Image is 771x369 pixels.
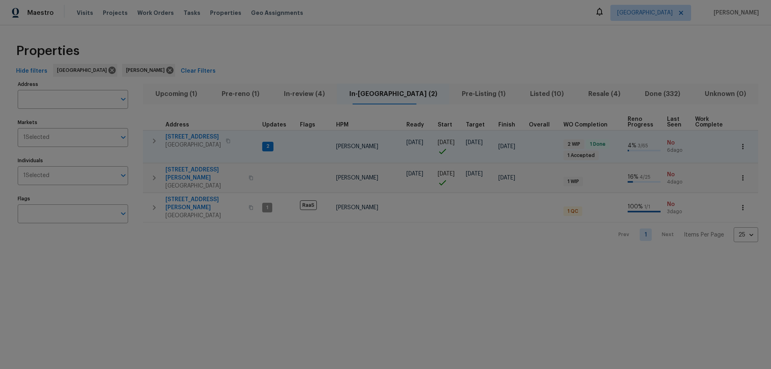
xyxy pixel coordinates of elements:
span: Visits [77,9,93,17]
span: Projects [103,9,128,17]
span: [GEOGRAPHIC_DATA] [165,141,221,149]
span: [GEOGRAPHIC_DATA] [165,182,244,190]
span: Address [165,122,189,128]
span: Done (332) [637,88,687,100]
span: [PERSON_NAME] [710,9,759,17]
span: 1 WIP [564,178,582,185]
nav: Pagination Navigation [611,227,758,242]
span: [PERSON_NAME] [336,205,378,210]
span: 1 QC [564,208,581,215]
span: No [667,139,689,147]
label: Individuals [18,158,128,163]
span: Pre-Listing (1) [454,88,513,100]
span: Unknown (0) [697,88,753,100]
span: No [667,171,689,179]
span: Clear Filters [181,66,216,76]
button: Open [118,132,129,143]
span: Geo Assignments [251,9,303,17]
span: 3 / 65 [638,143,648,148]
span: [DATE] [438,140,455,145]
span: 4d ago [667,179,689,186]
div: [PERSON_NAME] [122,64,175,77]
span: Flags [300,122,315,128]
span: RaaS [300,200,317,210]
span: [PERSON_NAME] [126,66,168,74]
span: Reno Progress [628,116,653,128]
span: [STREET_ADDRESS][PERSON_NAME] [165,196,244,212]
span: [PERSON_NAME] [336,144,378,149]
span: [PERSON_NAME] [336,175,378,181]
span: 2 [263,143,273,150]
span: Pre-reno (1) [214,88,267,100]
p: Items Per Page [684,231,724,239]
span: [DATE] [498,175,515,181]
span: 4 / 25 [640,175,651,179]
span: [GEOGRAPHIC_DATA] [617,9,673,17]
span: 1 Done [587,141,609,148]
span: [GEOGRAPHIC_DATA] [165,212,244,220]
span: No [667,200,689,208]
div: Earliest renovation start date (first business day after COE or Checkout) [406,122,431,128]
span: [GEOGRAPHIC_DATA] [57,66,110,74]
span: 3d ago [667,208,689,215]
span: Ready [406,122,424,128]
span: [DATE] [406,140,423,145]
span: HPM [336,122,349,128]
span: 1 [263,204,271,211]
span: Work Complete [695,116,723,128]
td: Project started on time [434,130,463,163]
div: [GEOGRAPHIC_DATA] [53,64,117,77]
span: [DATE] [466,171,483,177]
span: 4 % [628,143,636,149]
label: Address [18,82,128,87]
div: Projected renovation finish date [498,122,522,128]
div: 25 [734,224,758,245]
span: Updates [262,122,286,128]
span: 1 / 1 [644,204,650,209]
span: Tasks [184,10,200,16]
button: Hide filters [13,64,51,79]
span: [DATE] [406,171,423,177]
span: [DATE] [438,171,455,177]
a: Goto page 1 [640,228,652,241]
span: 1 Accepted [564,152,598,159]
span: Last Seen [667,116,681,128]
span: 100 % [628,204,643,210]
span: [DATE] [498,144,515,149]
span: Listed (10) [522,88,571,100]
div: Actual renovation start date [438,122,459,128]
span: 1 Selected [23,134,49,141]
span: 2 WIP [564,141,583,148]
span: [STREET_ADDRESS][PERSON_NAME] [165,166,244,182]
label: Markets [18,120,128,125]
span: Overall [529,122,550,128]
div: Days past target finish date [529,122,557,128]
span: [DATE] [466,140,483,145]
span: Properties [210,9,241,17]
span: 6d ago [667,147,689,154]
span: Maestro [27,9,54,17]
td: Project started on time [434,163,463,193]
span: WO Completion [563,122,608,128]
button: Open [118,170,129,181]
button: Clear Filters [177,64,219,79]
button: Open [118,208,129,219]
span: Start [438,122,452,128]
span: Target [466,122,485,128]
span: Resale (4) [581,88,628,100]
span: Upcoming (1) [148,88,204,100]
span: In-[GEOGRAPHIC_DATA] (2) [342,88,445,100]
span: Hide filters [16,66,47,76]
div: Target renovation project end date [466,122,492,128]
span: Work Orders [137,9,174,17]
span: Finish [498,122,515,128]
span: 16 % [628,174,638,180]
button: Open [118,94,129,105]
span: [STREET_ADDRESS] [165,133,221,141]
label: Flags [18,196,128,201]
span: Properties [16,47,80,55]
span: In-review (4) [276,88,332,100]
span: 1 Selected [23,172,49,179]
